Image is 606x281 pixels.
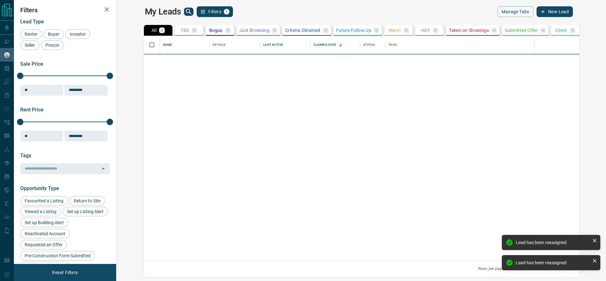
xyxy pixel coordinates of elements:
span: Sale Price [20,61,43,67]
span: Reactivated Account [22,231,68,236]
button: New Lead [537,6,573,17]
span: Return to Site [72,198,103,203]
div: Return to Site [69,196,105,206]
p: Criteria Obtained [285,28,320,33]
button: Filters1 [197,6,233,17]
div: Name [160,36,210,54]
div: Renter [20,29,42,39]
button: Open [99,164,108,173]
span: Tags [20,152,31,158]
div: Last Active [263,36,283,54]
span: Precon [43,43,62,48]
div: Claimed Date [310,36,360,54]
div: Precon [41,40,64,50]
span: Seller [22,43,37,48]
div: Last Active [260,36,310,54]
span: Renter [22,32,40,37]
div: Claimed Date [313,36,336,54]
span: Set up Building Alert [22,220,66,225]
span: Lead Type [20,19,44,25]
div: Status [360,36,385,54]
p: Just Browsing [239,28,269,33]
span: Rent Price [20,107,44,113]
div: Name [163,36,172,54]
div: Status [363,36,375,54]
button: Manage Tabs [497,6,533,17]
span: Viewed a Listing [22,209,59,214]
div: Set up Building Alert [20,218,68,227]
p: Future Follow Up [336,28,371,33]
div: Viewed a Listing [20,207,61,216]
p: Rows per page: [478,266,505,272]
div: Details [210,36,260,54]
span: 1 [224,9,229,14]
button: Sort [336,40,345,49]
p: Bogus [209,28,223,33]
div: Tags [385,36,585,54]
div: Favourited a Listing [20,196,68,206]
div: Buyer [44,29,64,39]
p: Taken on Showings [449,28,489,33]
div: Requested an Offer [20,240,67,249]
h1: My Leads [145,7,181,17]
span: Set up Listing Alert [65,209,106,214]
div: Pre-Construction Form Submitted [20,251,95,260]
div: Lead has been reassigned [516,260,590,265]
div: Seller [20,40,39,50]
div: Lead has been reassigned [516,240,590,245]
button: search button [184,8,193,16]
p: Submitted Offer [505,28,538,33]
p: All [151,28,157,33]
span: Investor [68,32,88,37]
span: Requested an Offer [22,242,65,247]
span: Opportunity Type [20,185,59,191]
p: Warm [389,28,401,33]
span: Pre-Construction Form Submitted [22,253,93,258]
span: Buyer [46,32,62,37]
div: Details [213,36,225,54]
button: Reset Filters [48,267,82,278]
p: TBD [181,28,189,33]
div: Reactivated Account [20,229,70,238]
span: Favourited a Listing [22,198,66,203]
div: Set up Listing Alert [62,207,108,216]
div: Investor [65,29,90,39]
h2: Filters [20,6,110,14]
p: Client [555,28,567,33]
p: HOT [421,28,430,33]
div: Tags [389,36,397,54]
